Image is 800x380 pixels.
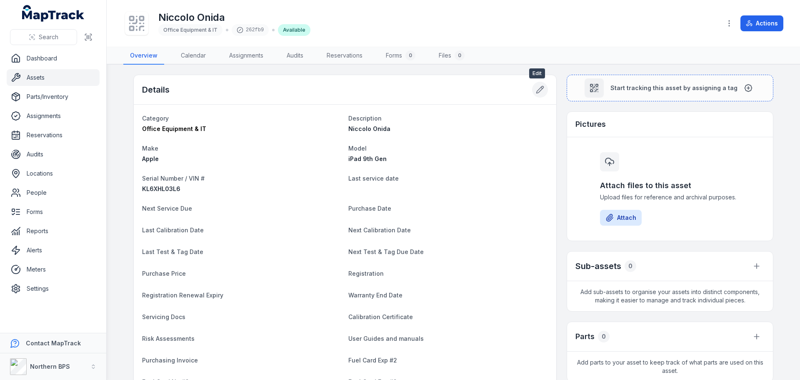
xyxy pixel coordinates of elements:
[348,205,391,212] span: Purchase Date
[7,223,100,239] a: Reports
[174,47,212,65] a: Calendar
[142,248,203,255] span: Last Test & Tag Date
[7,69,100,86] a: Assets
[123,47,164,65] a: Overview
[529,68,545,78] span: Edit
[142,270,186,277] span: Purchase Price
[10,29,77,45] button: Search
[600,193,740,201] span: Upload files for reference and archival purposes.
[142,335,195,342] span: Risk Assessments
[26,340,81,347] strong: Contact MapTrack
[7,184,100,201] a: People
[567,281,773,311] span: Add sub-assets to organise your assets into distinct components, making it easier to manage and t...
[142,292,223,299] span: Registration Renewal Expiry
[348,335,424,342] span: User Guides and manuals
[348,145,367,152] span: Model
[7,50,100,67] a: Dashboard
[598,331,610,342] div: 0
[163,27,217,33] span: Office Equipment & IT
[348,313,413,320] span: Calibration Certificate
[348,125,390,132] span: Niccolo Onida
[625,260,636,272] div: 0
[348,292,402,299] span: Warranty End Date
[455,50,465,60] div: 0
[7,127,100,143] a: Reservations
[320,47,369,65] a: Reservations
[600,180,740,191] h3: Attach files to this asset
[567,75,773,101] button: Start tracking this asset by assigning a tag
[142,357,198,364] span: Purchasing Invoice
[158,11,310,24] h1: Niccolo Onida
[222,47,270,65] a: Assignments
[232,24,269,36] div: 262fb9
[7,242,100,259] a: Alerts
[142,155,159,162] span: Apple
[7,261,100,278] a: Meters
[405,50,415,60] div: 0
[7,146,100,163] a: Audits
[379,47,422,65] a: Forms0
[348,270,384,277] span: Registration
[142,84,170,96] h2: Details
[142,115,169,122] span: Category
[7,108,100,124] a: Assignments
[610,84,737,92] span: Start tracking this asset by assigning a tag
[348,226,411,234] span: Next Calibration Date
[348,357,397,364] span: Fuel Card Exp #2
[348,155,387,162] span: iPad 9th Gen
[7,280,100,297] a: Settings
[7,204,100,220] a: Forms
[575,331,595,342] h3: Parts
[22,5,85,22] a: MapTrack
[280,47,310,65] a: Audits
[142,205,192,212] span: Next Service Due
[348,175,399,182] span: Last service date
[278,24,310,36] div: Available
[7,165,100,182] a: Locations
[39,33,58,41] span: Search
[142,175,205,182] span: Serial Number / VIN #
[348,115,382,122] span: Description
[7,88,100,105] a: Parts/Inventory
[740,15,783,31] button: Actions
[142,125,206,132] span: Office Equipment & IT
[142,185,180,192] span: KL6XHL03L6
[30,363,70,370] strong: Northern BPS
[142,145,158,152] span: Make
[432,47,471,65] a: Files0
[348,248,424,255] span: Next Test & Tag Due Date
[575,118,606,130] h3: Pictures
[575,260,621,272] h2: Sub-assets
[142,313,185,320] span: Servicing Docs
[142,226,204,234] span: Last Calibration Date
[600,210,642,226] button: Attach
